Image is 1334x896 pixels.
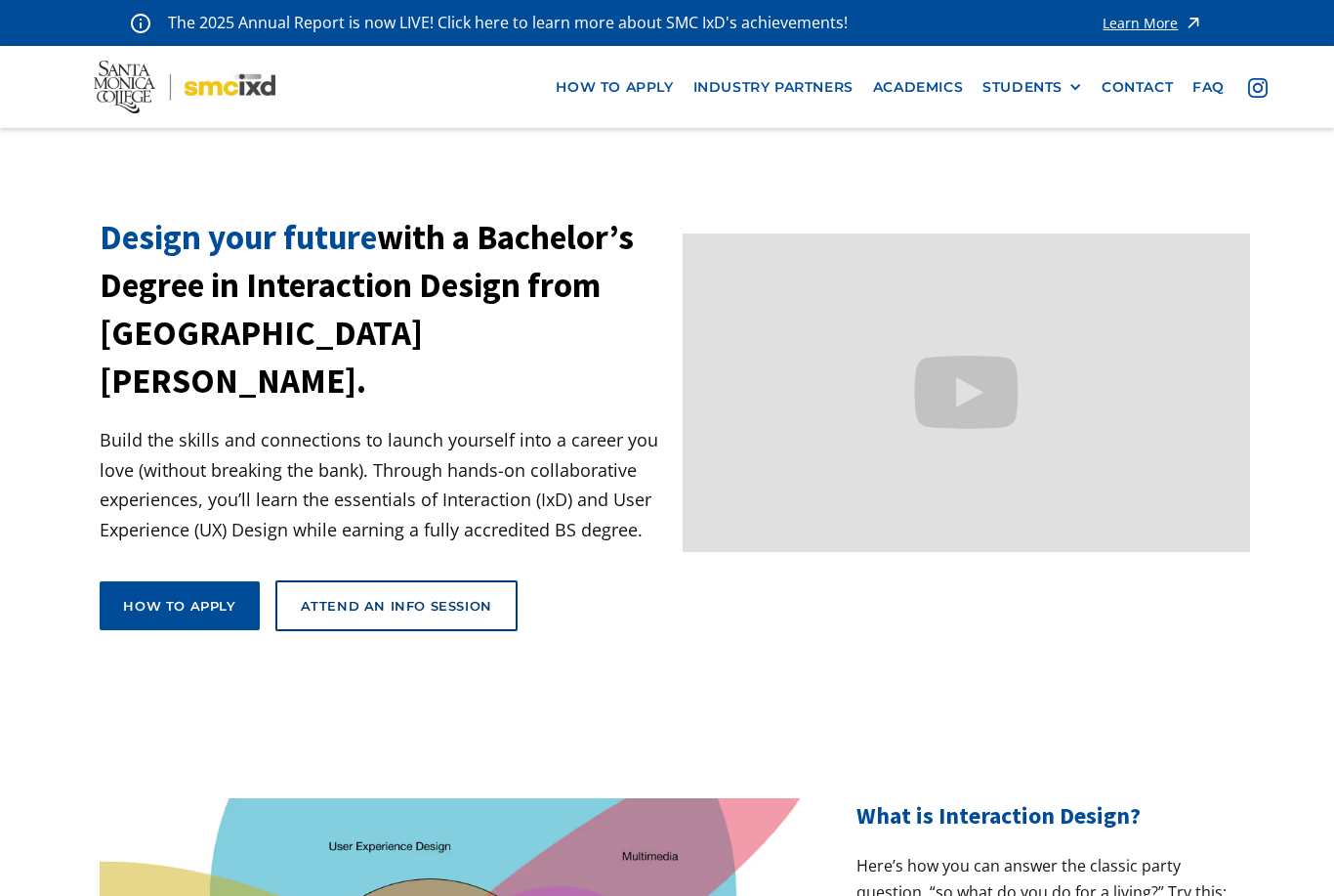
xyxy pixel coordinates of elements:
img: icon - instagram [1248,78,1268,98]
a: industry partners [684,69,863,106]
a: Learn More [1103,10,1203,36]
img: icon - arrow - alert [1184,10,1203,36]
iframe: Design your future with a Bachelor's Degree in Interaction Design from Santa Monica College [683,234,1250,552]
div: How to apply [123,597,235,615]
div: STUDENTS [982,79,1063,96]
p: Build the skills and connections to launch yourself into a career you love (without breaking the ... [100,425,667,544]
p: The 2025 Annual Report is now LIVE! Click here to learn more about SMC IxD's achievements! [168,10,850,36]
div: Attend an Info Session [301,597,492,615]
a: faq [1183,69,1234,106]
a: Attend an Info Session [275,580,518,631]
a: contact [1092,69,1183,106]
div: Learn More [1103,17,1178,30]
a: Academics [863,69,973,106]
img: icon - information - alert [131,13,150,33]
div: STUDENTS [982,79,1082,96]
h2: What is Interaction Design? [856,798,1233,833]
img: Santa Monica College - SMC IxD logo [94,61,275,114]
h1: with a Bachelor’s Degree in Interaction Design from [GEOGRAPHIC_DATA][PERSON_NAME]. [100,214,667,405]
a: How to apply [100,581,259,630]
span: Design your future [100,216,377,259]
a: how to apply [546,69,683,106]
